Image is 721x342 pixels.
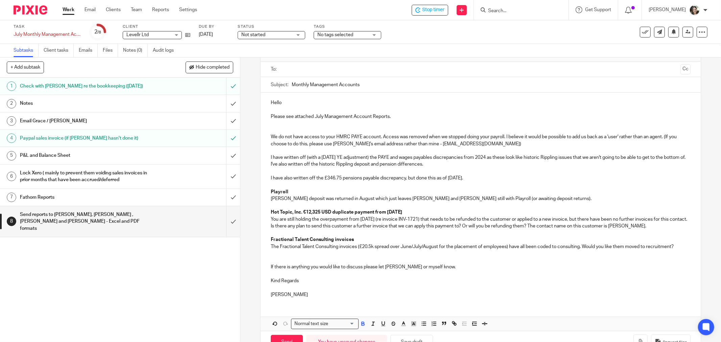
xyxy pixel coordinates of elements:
small: /8 [97,30,101,34]
p: Hello [271,99,691,106]
a: Work [63,6,74,13]
label: Status [238,24,305,29]
div: 2 [94,28,101,36]
button: + Add subtask [7,62,44,73]
a: Subtasks [14,44,39,57]
a: Files [103,44,118,57]
p: Please see attached July Management Account Reports. [271,113,691,120]
p: I have written off (with a [DATE] YE adjustment) the PAYE and wages payables discrepancies from 2... [271,154,691,168]
a: Team [131,6,142,13]
div: 7 [7,193,16,202]
span: Hide completed [196,65,230,70]
label: Due by [199,24,229,29]
h1: Fathom Reports [20,192,153,202]
div: 1 [7,81,16,91]
strong: Hot Topic, Inc. €12,325 USD duplicate payment from [DATE] [271,210,402,215]
div: 4 [7,133,16,143]
div: 5 [7,151,16,161]
p: The Fractional Talent Consulting invoices (£20.5k spread over June/July/August for the placement ... [271,236,691,250]
h1: Paypal sales invoice (if [PERSON_NAME] hasn't done it) [20,133,153,143]
p: Kind Regards [271,277,691,284]
p: You are still holding the overpayment from [DATE] (re invoice INV-1721) that needs to be refunded... [271,216,691,230]
a: Notes (0) [123,44,148,57]
label: Tags [314,24,381,29]
h1: Send reports to [PERSON_NAME], [PERSON_NAME] , [PERSON_NAME] and [PERSON_NAME] - Excel and PDF fo... [20,210,153,234]
a: Emails [79,44,98,57]
p: [PERSON_NAME] [271,291,691,298]
span: Not started [241,32,265,37]
a: Settings [179,6,197,13]
p: [PERSON_NAME] [649,6,686,13]
p: I have also written off the £346.75 pensions payable discrepancy, but done this as of [DATE]. [271,175,691,181]
label: To: [271,66,278,73]
h1: Lock Xero ( mainly to prevent them voiding sales invoices in prior months that have been accrued/... [20,168,153,185]
strong: Playroll [271,190,288,194]
div: 8 [7,217,16,226]
div: 2 [7,99,16,108]
img: barbara-raine-.jpg [689,5,700,16]
h1: P&L and Balance Sheet [20,150,153,161]
p: If there is anything you would like to discuss please let [PERSON_NAME] or myself know. [271,264,691,270]
strong: Fractional Talent Consulting invoices [271,237,354,242]
h1: Notes [20,98,153,108]
a: Email [85,6,96,13]
img: Pixie [14,5,47,15]
button: Cc [680,64,691,74]
a: Reports [152,6,169,13]
input: Search for option [330,320,355,327]
label: Task [14,24,81,29]
span: Levellr Ltd [126,32,149,37]
div: 6 [7,172,16,181]
h1: Check with [PERSON_NAME] re the bookkeeping ([DATE]) [20,81,153,91]
p: We do not have access to your HMRC PAYE account. Access was removed when we stopped doing your pa... [271,133,691,147]
p: [PERSON_NAME] deposit was returned in August which just leaves [PERSON_NAME] and [PERSON_NAME] st... [271,195,691,202]
div: July Monthly Management Accounts - Levellr [14,31,81,38]
input: Search [487,8,548,14]
a: Audit logs [153,44,179,57]
h1: Email Grace / [PERSON_NAME] [20,116,153,126]
button: Hide completed [186,62,233,73]
label: Subject: [271,81,288,88]
a: Clients [106,6,121,13]
span: No tags selected [317,32,353,37]
div: 3 [7,116,16,126]
label: Client [123,24,190,29]
a: Client tasks [44,44,74,57]
div: Search for option [291,319,359,329]
span: Stop timer [422,6,444,14]
span: Get Support [585,7,611,12]
div: Levellr Ltd - July Monthly Management Accounts - Levellr [412,5,448,16]
span: Normal text size [293,320,330,327]
span: [DATE] [199,32,213,37]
